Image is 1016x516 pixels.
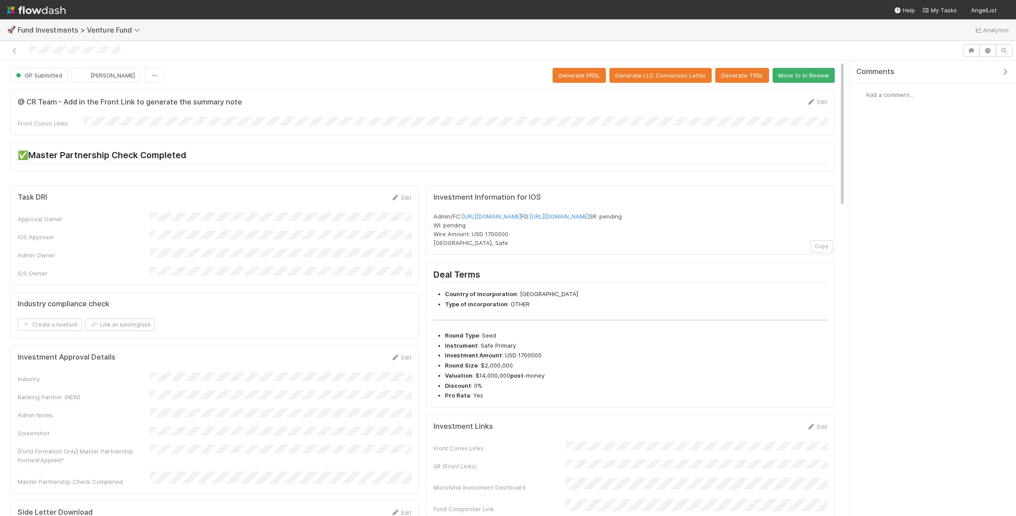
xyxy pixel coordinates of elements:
[445,332,479,339] strong: Round Type
[773,68,835,83] button: Move to In Review
[807,423,827,430] a: Edit
[433,462,566,471] div: SR (Front Links)
[462,213,521,220] a: [URL][DOMAIN_NAME]
[445,331,827,340] li: : Seed
[971,7,997,14] span: AngelList
[445,301,508,308] strong: Type of incorporation
[807,98,827,105] a: Edit
[18,193,47,202] h5: Task DRI
[445,391,827,400] li: : Yes
[445,371,827,380] li: : $14,000,000 -money
[445,372,472,379] strong: Valuation
[866,91,913,98] span: Add a comment...
[391,354,411,361] a: Edit
[445,382,827,390] li: : 0%
[18,319,82,331] button: Create a newtask
[811,240,833,252] button: Copy
[445,342,827,350] li: : Safe Primary
[433,444,566,453] div: Front Convo Links
[18,429,150,438] div: Screenshot
[445,300,827,309] li: : OTHER
[445,290,827,299] li: : [GEOGRAPHIC_DATA]
[922,6,957,15] a: My Tasks
[18,300,109,308] h5: Industry compliance check
[609,68,712,83] button: Generate LLC Conversion Letter
[445,361,827,370] li: : $2,000,000
[433,213,622,246] span: Admin/FC: FD: SR: pending WI: pending Wire Amount: USD 1700000 [GEOGRAPHIC_DATA], Safe
[553,68,606,83] button: Generate PRSL
[1000,6,1009,15] img: avatar_f32b584b-9fa7-42e4-bca2-ac5b6bf32423.png
[445,352,502,359] strong: Investment Amount
[18,251,150,260] div: Admin Owner
[433,483,566,492] div: Microfund Investment Dashboard
[18,411,150,419] div: Admin Notes
[18,215,150,223] div: Approval Owner
[18,119,84,128] div: Front Convo Links
[18,98,242,107] h5: @ CR Team - Add in the Front Link to generate the summary note
[18,477,150,486] div: Master Partnership Check Completed
[7,26,16,33] span: 🚀
[7,3,66,18] img: logo-inverted-e16ddd16eac7371096b0.svg
[433,422,493,431] h5: Investment Links
[391,509,411,516] a: Edit
[86,319,155,331] button: Link an existingtask
[18,353,116,362] h5: Investment Approval Details
[433,505,566,513] div: Fund Comptroller Link
[18,26,145,34] span: Fund Investments > Venture Fund
[857,90,866,99] img: avatar_f32b584b-9fa7-42e4-bca2-ac5b6bf32423.png
[974,25,1009,35] a: Analytics
[18,375,150,383] div: Industry
[18,233,150,241] div: IOS Approver
[10,68,68,83] button: GP Submitted
[433,269,827,283] h2: Deal Terms
[391,194,411,201] a: Edit
[18,447,150,464] div: [Fund Formation Only] Master Partnership Formed/Applied?
[433,193,827,202] h5: Investment Information for IOS
[14,72,62,79] span: GP Submitted
[18,269,150,278] div: IOS Owner
[79,71,88,80] img: avatar_9bf5d80c-4205-46c9-bf6e-5147b3b3a927.png
[510,372,523,379] strong: post
[922,7,957,14] span: My Tasks
[90,72,135,79] span: [PERSON_NAME]
[18,393,150,401] div: Banking Partner (NEW)
[445,382,471,389] strong: Discount
[71,68,141,83] button: [PERSON_NAME]
[715,68,769,83] button: Generate TRSL
[445,342,478,349] strong: Instrument
[445,392,470,399] strong: Pro Rata
[856,67,894,76] span: Comments
[445,290,517,297] strong: Country of Incorporation
[530,213,589,220] a: [URL][DOMAIN_NAME]
[18,150,827,163] h2: ✅Master Partnership Check Completed
[445,351,827,360] li: : USD 1700000
[445,362,478,369] strong: Round Size
[894,6,915,15] div: Help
